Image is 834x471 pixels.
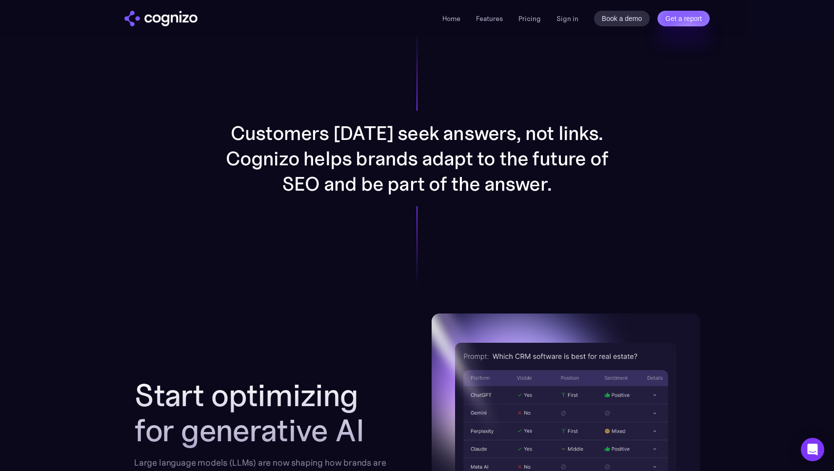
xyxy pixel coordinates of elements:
img: cognizo logo [124,11,198,26]
a: home [124,11,198,26]
h2: Start optimizing for generative AI [134,378,402,448]
a: Get a report [657,11,710,26]
div: Open Intercom Messenger [801,438,824,461]
a: Pricing [518,14,541,23]
a: Sign in [556,13,578,24]
a: Features [476,14,503,23]
a: Home [442,14,460,23]
p: Customers [DATE] seek answers, not links. Cognizo helps brands adapt to the future of SEO and be ... [222,120,612,196]
a: Book a demo [594,11,650,26]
